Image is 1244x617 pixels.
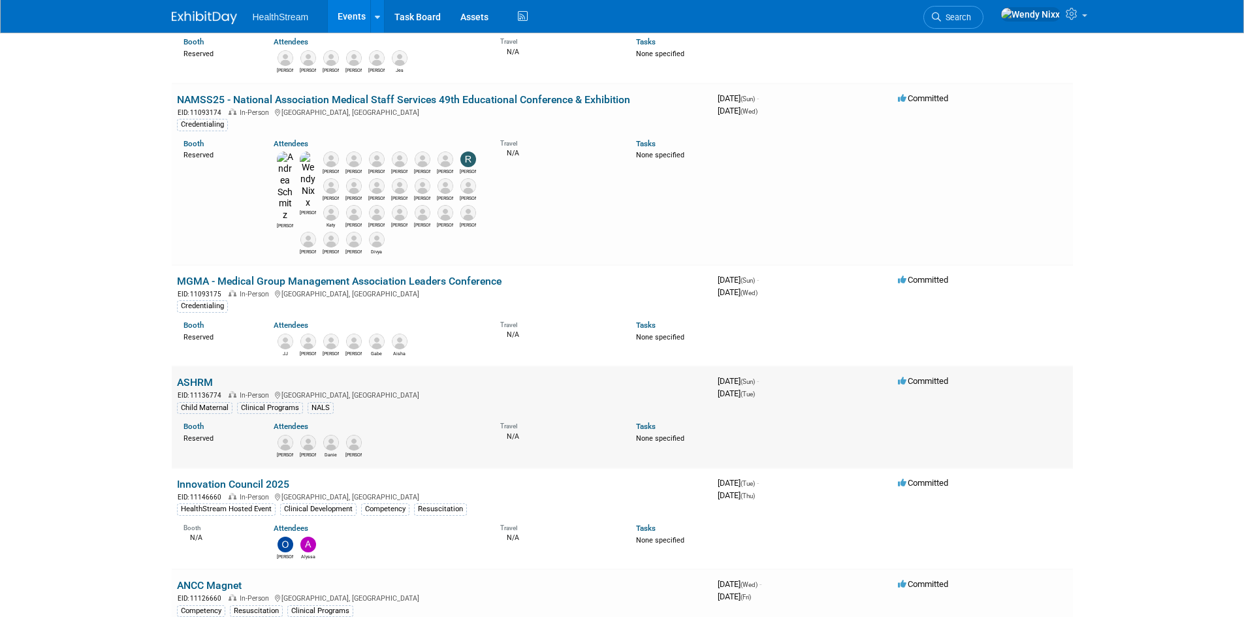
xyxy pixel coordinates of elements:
[323,334,339,349] img: Amanda Morinelli
[345,221,362,229] div: Nicole Otte
[369,232,385,247] img: Divya Shroff
[460,205,476,221] img: Meghan Kurtz
[323,247,339,255] div: Tawna Knight
[278,537,293,552] img: Olivia Christopher
[183,330,255,342] div: Reserved
[178,494,227,501] span: EID: 11146660
[300,50,316,66] img: Rachel Fridja
[177,605,225,617] div: Competency
[368,194,385,202] div: Aaron Faber
[229,290,236,296] img: In-Person Event
[277,151,293,221] img: Andrea Schmitz
[230,605,283,617] div: Resuscitation
[391,349,407,357] div: Aisha Roels
[898,93,948,103] span: Committed
[274,139,308,148] a: Attendees
[718,376,759,386] span: [DATE]
[300,232,316,247] img: Tom Heitz
[361,503,409,515] div: Competency
[718,592,751,601] span: [DATE]
[369,50,385,66] img: Kameron Staten
[177,119,228,131] div: Credentialing
[240,108,273,117] span: In-Person
[274,524,308,533] a: Attendees
[391,66,407,74] div: Jes Walker
[183,422,204,431] a: Booth
[323,435,339,451] img: Danie Buhlinger
[177,402,232,414] div: Child Maternal
[300,349,316,357] div: William Davis
[183,432,255,443] div: Reserved
[392,50,407,66] img: Jes Walker
[898,579,948,589] span: Committed
[345,247,362,255] div: Kevin O'Hara
[368,221,385,229] div: Jen Grijalva
[278,334,293,349] img: JJ Harnke
[414,503,467,515] div: Resuscitation
[741,581,758,588] span: (Wed)
[757,93,759,103] span: -
[741,378,755,385] span: (Sun)
[636,333,684,341] span: None specified
[346,334,362,349] img: Ty Meredith
[178,109,227,116] span: EID: 11093174
[178,392,227,399] span: EID: 11136774
[636,434,684,443] span: None specified
[500,431,616,441] div: N/A
[323,50,339,66] img: Daniela Miranda
[391,221,407,229] div: Joanna Juergens
[392,178,407,194] img: Kelly Kaechele
[308,402,334,414] div: NALS
[323,66,339,74] div: Daniela Miranda
[177,93,630,106] a: NAMSS25 - National Association Medical Staff Services 49th Educational Conference & Exhibition
[741,480,755,487] span: (Tue)
[369,205,385,221] img: Jen Grijalva
[741,277,755,284] span: (Sun)
[237,402,303,414] div: Clinical Programs
[438,178,453,194] img: Brandi Zevenbergen
[177,389,707,400] div: [GEOGRAPHIC_DATA], [GEOGRAPHIC_DATA]
[757,478,759,488] span: -
[460,178,476,194] img: Sarah Cassidy
[718,388,755,398] span: [DATE]
[392,151,407,167] img: Jennie Julius
[274,37,308,46] a: Attendees
[741,289,758,296] span: (Wed)
[178,291,227,298] span: EID: 11093175
[636,536,684,545] span: None specified
[277,349,293,357] div: JJ Harnke
[277,552,293,560] div: Olivia Christopher
[177,503,276,515] div: HealthStream Hosted Event
[369,151,385,167] img: Katie Jobst
[323,151,339,167] img: Bryan Robbins
[437,167,453,175] div: Brianna Gabriel
[368,66,385,74] div: Kameron Staten
[183,47,255,59] div: Reserved
[414,167,430,175] div: Joe Deedy
[278,50,293,66] img: Logan Blackfan
[500,46,616,57] div: N/A
[240,391,273,400] span: In-Person
[898,478,948,488] span: Committed
[177,592,707,603] div: [GEOGRAPHIC_DATA], [GEOGRAPHIC_DATA]
[718,275,759,285] span: [DATE]
[369,334,385,349] img: Gabe Glimps
[300,208,316,216] div: Wendy Nixx
[346,178,362,194] img: Sadie Welch
[636,524,656,533] a: Tasks
[636,50,684,58] span: None specified
[391,194,407,202] div: Kelly Kaechele
[941,12,971,22] span: Search
[178,595,227,602] span: EID: 11126660
[300,66,316,74] div: Rachel Fridja
[741,593,751,601] span: (Fri)
[369,178,385,194] img: Aaron Faber
[177,376,213,388] a: ASHRM
[636,321,656,330] a: Tasks
[718,490,755,500] span: [DATE]
[500,532,616,543] div: N/A
[323,205,339,221] img: Katy Young
[274,321,308,330] a: Attendees
[346,232,362,247] img: Kevin O'Hara
[323,221,339,229] div: Katy Young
